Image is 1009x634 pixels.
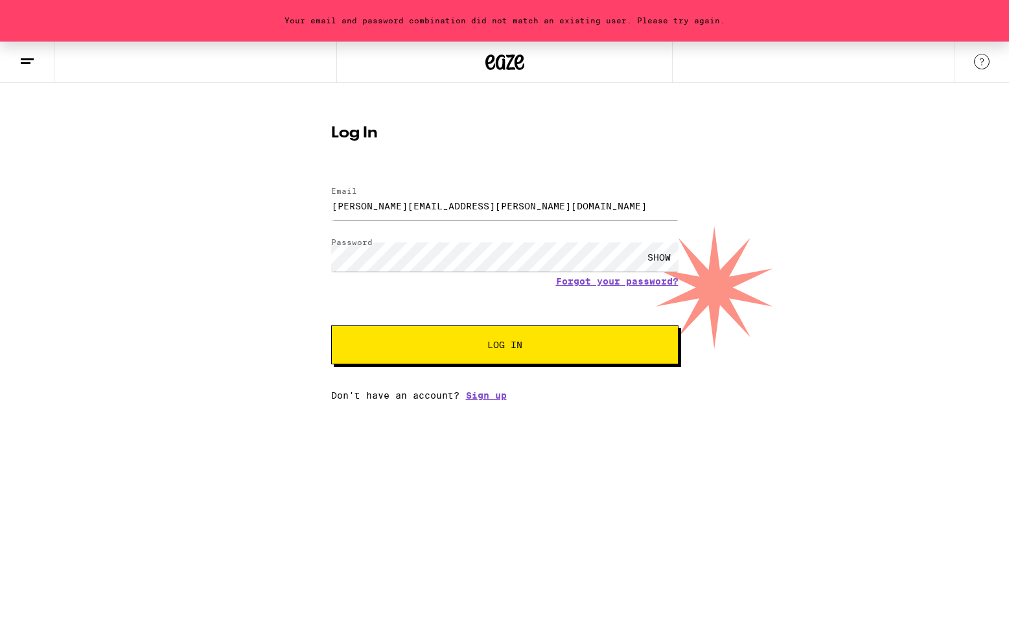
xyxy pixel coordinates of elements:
[8,9,93,19] span: Hi. Need any help?
[466,390,507,401] a: Sign up
[640,242,678,272] div: SHOW
[331,126,678,141] h1: Log In
[331,238,373,246] label: Password
[331,325,678,364] button: Log In
[331,390,678,401] div: Don't have an account?
[556,276,678,287] a: Forgot your password?
[487,340,522,349] span: Log In
[331,191,678,220] input: Email
[331,187,357,195] label: Email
